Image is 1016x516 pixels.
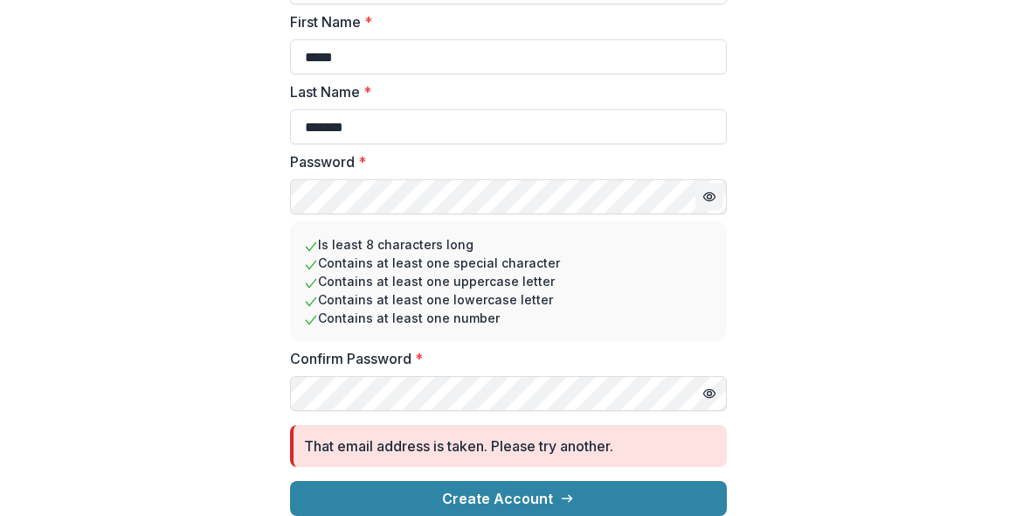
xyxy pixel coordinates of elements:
[304,436,613,457] div: That email address is taken. Please try another.
[304,309,713,327] li: Contains at least one number
[290,151,716,172] label: Password
[304,235,713,254] li: Is least 8 characters long
[290,11,716,32] label: First Name
[304,290,713,309] li: Contains at least one lowercase letter
[695,380,723,408] button: Toggle password visibility
[304,272,713,290] li: Contains at least one uppercase letter
[290,481,727,516] button: Create Account
[304,254,713,272] li: Contains at least one special character
[695,183,723,211] button: Toggle password visibility
[290,81,716,102] label: Last Name
[290,348,716,369] label: Confirm Password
